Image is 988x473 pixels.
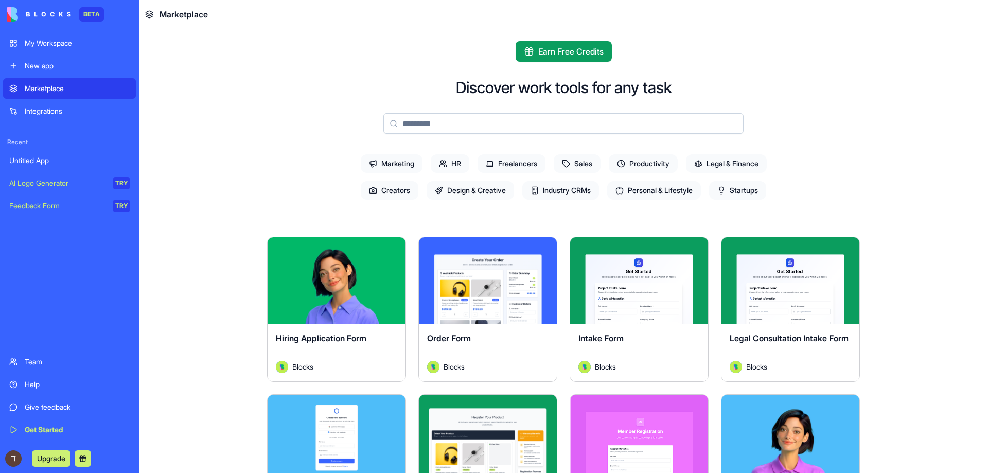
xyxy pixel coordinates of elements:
h2: Discover work tools for any task [456,78,672,97]
span: Marketing [361,154,422,173]
span: Sales [554,154,601,173]
img: Avatar [578,361,591,373]
span: Hiring Application Form [276,333,366,343]
a: BETA [7,7,104,22]
a: Untitled App [3,150,136,171]
span: Personal & Lifestyle [607,181,701,200]
div: Give feedback [25,402,130,412]
span: Earn Free Credits [538,45,604,58]
div: New app [25,61,130,71]
a: AI Logo GeneratorTRY [3,173,136,194]
div: Team [25,357,130,367]
a: Intake FormAvatarBlocks [570,237,709,382]
span: Creators [361,181,418,200]
img: ACg8ocK6-HCFhYZYZXS4j9vxc9fvCo-snIC4PGomg_KXjjGNFaHNxw=s96-c [5,450,22,467]
span: Intake Form [578,333,624,343]
span: Recent [3,138,136,146]
span: Startups [709,181,766,200]
span: Freelancers [478,154,545,173]
span: Design & Creative [427,181,514,200]
div: Untitled App [9,155,130,166]
a: Marketplace [3,78,136,99]
span: HR [431,154,469,173]
img: logo [7,7,71,22]
div: TRY [113,200,130,212]
img: Avatar [730,361,742,373]
div: Help [25,379,130,390]
span: Productivity [609,154,678,173]
a: Integrations [3,101,136,121]
span: Legal & Finance [686,154,767,173]
div: Get Started [25,425,130,435]
div: Feedback Form [9,201,106,211]
a: Team [3,352,136,372]
a: Legal Consultation Intake FormAvatarBlocks [721,237,860,382]
span: Marketplace [160,8,208,21]
span: Legal Consultation Intake Form [730,333,849,343]
span: Order Form [427,333,471,343]
span: Blocks [746,361,767,372]
a: New app [3,56,136,76]
span: Blocks [444,361,465,372]
button: Earn Free Credits [516,41,612,62]
a: Help [3,374,136,395]
span: Blocks [292,361,313,372]
a: Upgrade [32,453,70,463]
span: Blocks [595,361,616,372]
div: AI Logo Generator [9,178,106,188]
a: My Workspace [3,33,136,54]
div: Integrations [25,106,130,116]
a: Hiring Application FormAvatarBlocks [267,237,406,382]
img: Avatar [427,361,439,373]
img: Avatar [276,361,288,373]
button: Upgrade [32,450,70,467]
span: Industry CRMs [522,181,599,200]
a: Give feedback [3,397,136,417]
a: Feedback FormTRY [3,196,136,216]
div: TRY [113,177,130,189]
div: BETA [79,7,104,22]
a: Order FormAvatarBlocks [418,237,557,382]
a: Get Started [3,419,136,440]
div: Marketplace [25,83,130,94]
div: My Workspace [25,38,130,48]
